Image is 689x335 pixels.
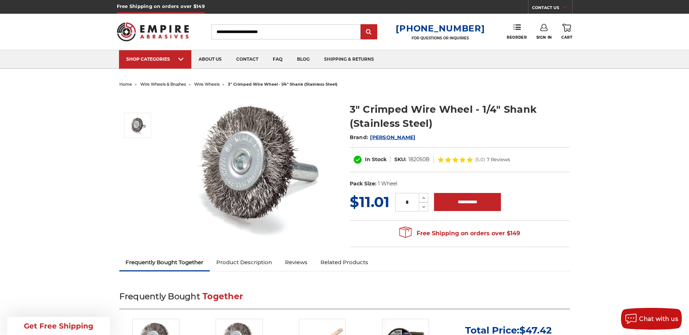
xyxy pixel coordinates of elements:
[265,50,290,69] a: faq
[119,82,132,87] a: home
[487,157,510,162] span: 7 Reviews
[350,134,369,141] span: Brand:
[350,102,570,130] h1: 3" Crimped Wire Wheel - 1/4" Shank (Stainless Steel)
[7,317,110,335] div: Get Free Shipping
[396,23,485,34] a: [PHONE_NUMBER]
[408,156,430,163] dd: 182050B
[278,254,314,270] a: Reviews
[314,254,375,270] a: Related Products
[126,56,184,62] div: SHOP CATEGORIES
[350,193,390,211] span: $11.01
[203,291,243,301] span: Together
[365,156,387,163] span: In Stock
[561,24,572,40] a: Cart
[191,50,229,69] a: about us
[378,180,397,188] dd: 1 Wheel
[561,35,572,40] span: Cart
[181,95,326,239] img: Crimped Wire Wheel with Shank
[229,50,265,69] a: contact
[396,36,485,40] p: FOR QUESTIONS OR INQUIRIES
[507,35,527,40] span: Reorder
[119,291,200,301] span: Frequently Bought
[228,82,337,87] span: 3" crimped wire wheel - 1/4" shank (stainless steel)
[621,308,682,330] button: Chat with us
[394,156,407,163] dt: SKU:
[370,134,415,141] a: [PERSON_NAME]
[639,315,678,322] span: Chat with us
[507,24,527,39] a: Reorder
[194,82,220,87] a: wire wheels
[210,254,278,270] a: Product Description
[119,254,210,270] a: Frequently Bought Together
[350,180,377,188] dt: Pack Size:
[399,226,520,241] span: Free Shipping on orders over $149
[24,322,93,330] span: Get Free Shipping
[129,116,147,134] img: Crimped Wire Wheel with Shank
[117,18,189,46] img: Empire Abrasives
[362,25,376,39] input: Submit
[532,4,572,14] a: CONTACT US
[536,35,552,40] span: Sign In
[317,50,381,69] a: shipping & returns
[475,157,485,162] span: (5.0)
[290,50,317,69] a: blog
[140,82,186,87] a: wire wheels & brushes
